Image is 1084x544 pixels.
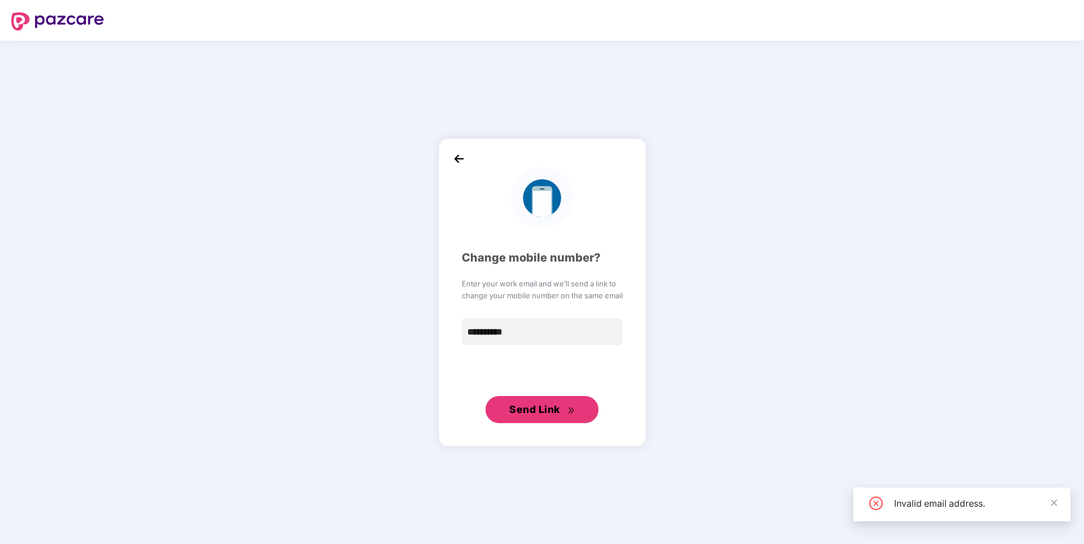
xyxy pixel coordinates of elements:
[485,396,599,423] button: Send Linkdouble-right
[894,497,1057,510] div: Invalid email address.
[462,249,623,267] div: Change mobile number?
[462,290,623,301] span: change your mobile number on the same email
[567,407,575,414] span: double-right
[1050,499,1058,507] span: close
[509,403,560,415] span: Send Link
[511,167,573,229] img: logo
[11,12,104,31] img: logo
[462,278,623,289] span: Enter your work email and we’ll send a link to
[869,497,883,510] span: close-circle
[450,150,467,167] img: back_icon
